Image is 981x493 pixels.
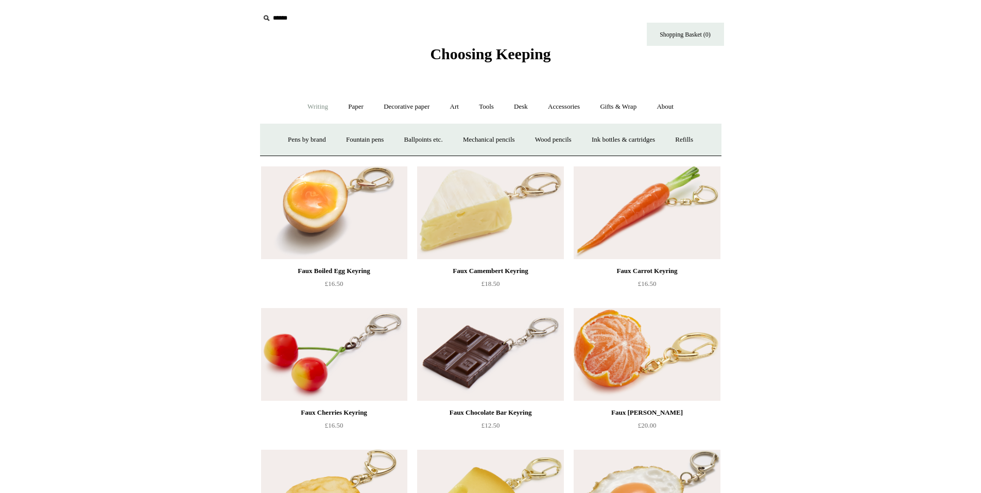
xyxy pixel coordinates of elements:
[417,406,563,449] a: Faux Chocolate Bar Keyring £12.50
[374,93,439,121] a: Decorative paper
[638,280,657,287] span: £16.50
[261,406,407,449] a: Faux Cherries Keyring £16.50
[574,308,720,401] a: Faux Clementine Keyring Faux Clementine Keyring
[574,166,720,259] img: Faux Carrot Keyring
[417,166,563,259] a: Faux Camembert Keyring Faux Camembert Keyring
[539,93,589,121] a: Accessories
[576,406,717,419] div: Faux [PERSON_NAME]
[325,280,343,287] span: £16.50
[647,23,724,46] a: Shopping Basket (0)
[417,265,563,307] a: Faux Camembert Keyring £18.50
[417,166,563,259] img: Faux Camembert Keyring
[261,265,407,307] a: Faux Boiled Egg Keyring £16.50
[574,406,720,449] a: Faux [PERSON_NAME] £20.00
[582,126,664,154] a: Ink bottles & cartridges
[481,421,500,429] span: £12.50
[417,308,563,401] a: Faux Chocolate Bar Keyring Faux Chocolate Bar Keyring
[264,406,405,419] div: Faux Cherries Keyring
[481,280,500,287] span: £18.50
[420,265,561,277] div: Faux Camembert Keyring
[417,308,563,401] img: Faux Chocolate Bar Keyring
[420,406,561,419] div: Faux Chocolate Bar Keyring
[647,93,683,121] a: About
[395,126,452,154] a: Ballpoints etc.
[574,308,720,401] img: Faux Clementine Keyring
[264,265,405,277] div: Faux Boiled Egg Keyring
[430,45,550,62] span: Choosing Keeping
[441,93,468,121] a: Art
[279,126,335,154] a: Pens by brand
[591,93,646,121] a: Gifts & Wrap
[666,126,702,154] a: Refills
[261,166,407,259] a: Faux Boiled Egg Keyring Faux Boiled Egg Keyring
[454,126,524,154] a: Mechanical pencils
[430,54,550,61] a: Choosing Keeping
[298,93,337,121] a: Writing
[261,166,407,259] img: Faux Boiled Egg Keyring
[574,166,720,259] a: Faux Carrot Keyring Faux Carrot Keyring
[574,265,720,307] a: Faux Carrot Keyring £16.50
[339,93,373,121] a: Paper
[505,93,537,121] a: Desk
[470,93,503,121] a: Tools
[576,265,717,277] div: Faux Carrot Keyring
[325,421,343,429] span: £16.50
[261,308,407,401] a: Faux Cherries Keyring Faux Cherries Keyring
[337,126,393,154] a: Fountain pens
[526,126,581,154] a: Wood pencils
[261,308,407,401] img: Faux Cherries Keyring
[638,421,657,429] span: £20.00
